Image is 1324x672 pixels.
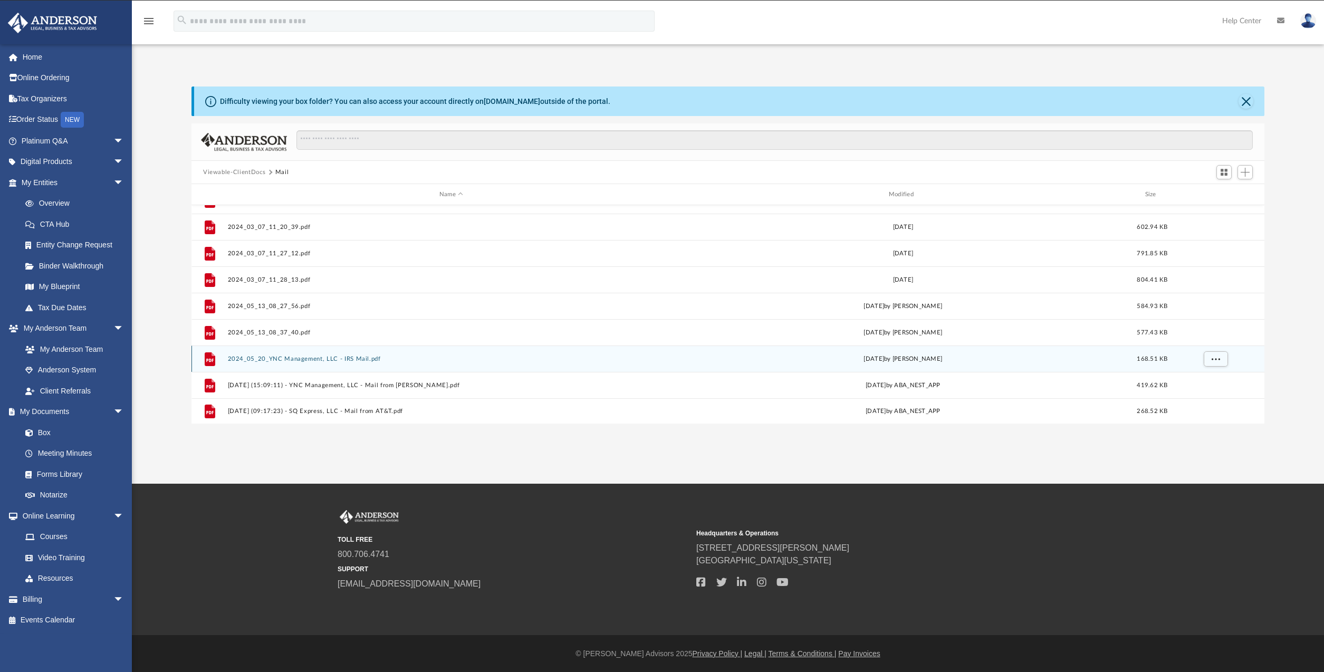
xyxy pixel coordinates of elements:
span: arrow_drop_down [113,151,135,173]
a: Meeting Minutes [15,443,135,464]
div: id [196,190,223,199]
div: [DATE] by [PERSON_NAME] [679,302,1127,311]
div: [DATE] [679,223,1127,232]
a: CTA Hub [15,214,140,235]
a: Billingarrow_drop_down [7,589,140,610]
button: More options [1204,351,1228,367]
input: Search files and folders [296,130,1253,150]
a: 800.706.4741 [338,550,389,559]
a: Overview [15,193,140,214]
a: Forms Library [15,464,129,485]
div: [DATE] [679,196,1127,206]
span: arrow_drop_down [113,318,135,340]
a: Legal | [744,649,766,658]
small: TOLL FREE [338,535,689,544]
a: Terms & Conditions | [769,649,837,658]
a: Online Ordering [7,68,140,89]
a: Client Referrals [15,380,135,401]
div: Name [227,190,675,199]
div: [DATE] [679,275,1127,285]
button: 2024_05_13_08_27_56.pdf [228,303,675,310]
div: [DATE] by [PERSON_NAME] [679,354,1127,364]
a: Pay Invoices [838,649,880,658]
i: search [176,14,188,26]
span: arrow_drop_down [113,505,135,527]
a: menu [142,20,155,27]
span: 584.93 KB [1137,303,1167,309]
i: menu [142,15,155,27]
a: [EMAIL_ADDRESS][DOMAIN_NAME] [338,579,481,588]
a: Digital Productsarrow_drop_down [7,151,140,172]
a: Online Learningarrow_drop_down [7,505,135,526]
div: Size [1131,190,1174,199]
div: grid [191,205,1264,424]
a: Video Training [15,547,129,568]
a: Anderson System [15,360,135,381]
div: NEW [61,112,84,128]
span: 602.94 KB [1137,224,1167,230]
span: arrow_drop_down [113,130,135,152]
div: [DATE] by ABA_NEST_APP [679,381,1127,390]
span: arrow_drop_down [113,172,135,194]
button: 2024_03_07_11_27_12.pdf [228,250,675,257]
a: Events Calendar [7,610,140,631]
div: © [PERSON_NAME] Advisors 2025 [132,648,1324,659]
img: Anderson Advisors Platinum Portal [338,510,401,524]
button: [DATE] (15:09:11) - YNC Management, LLC - Mail from [PERSON_NAME].pdf [228,382,675,389]
button: Add [1237,165,1253,180]
span: arrow_drop_down [113,589,135,610]
a: Entity Change Request [15,235,140,256]
a: Home [7,46,140,68]
a: Platinum Q&Aarrow_drop_down [7,130,140,151]
small: Headquarters & Operations [696,529,1048,538]
small: SUPPORT [338,564,689,574]
button: Switch to Grid View [1216,165,1232,180]
div: id [1178,190,1252,199]
button: Close [1239,94,1253,109]
div: [DATE] by ABA_NEST_APP [679,407,1127,416]
a: My Entitiesarrow_drop_down [7,172,140,193]
img: Anderson Advisors Platinum Portal [5,13,100,33]
span: 791.85 KB [1137,251,1167,256]
a: My Anderson Teamarrow_drop_down [7,318,135,339]
span: arrow_drop_down [113,401,135,423]
button: 2024_05_13_08_37_40.pdf [228,329,675,336]
div: [DATE] by [PERSON_NAME] [679,328,1127,338]
a: [DOMAIN_NAME] [484,97,540,105]
a: My Blueprint [15,276,135,297]
a: [STREET_ADDRESS][PERSON_NAME] [696,543,849,552]
button: 2024_03_07_11_20_39.pdf [228,224,675,231]
button: [DATE] (09:17:23) - SQ Express, LLC - Mail from AT&T.pdf [228,408,675,415]
a: Box [15,422,129,443]
a: Notarize [15,485,135,506]
div: Difficulty viewing your box folder? You can also access your account directly on outside of the p... [220,96,610,107]
button: Viewable-ClientDocs [203,168,265,177]
button: 2024_03_07_11_28_13.pdf [228,276,675,283]
a: Privacy Policy | [693,649,743,658]
span: 268.52 KB [1137,408,1167,414]
button: Mail [275,168,289,177]
span: 419.62 KB [1137,382,1167,388]
a: [GEOGRAPHIC_DATA][US_STATE] [696,556,831,565]
a: Order StatusNEW [7,109,140,131]
div: Modified [679,190,1127,199]
div: [DATE] [679,249,1127,258]
span: 168.51 KB [1137,356,1167,362]
img: User Pic [1300,13,1316,28]
a: Courses [15,526,135,548]
a: Tax Organizers [7,88,140,109]
span: 804.41 KB [1137,277,1167,283]
a: My Documentsarrow_drop_down [7,401,135,423]
a: Binder Walkthrough [15,255,140,276]
a: My Anderson Team [15,339,129,360]
a: Resources [15,568,135,589]
a: Tax Due Dates [15,297,140,318]
span: 577.43 KB [1137,330,1167,335]
button: 2024_05_20_YNC Management, LLC - IRS Mail.pdf [228,356,675,362]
